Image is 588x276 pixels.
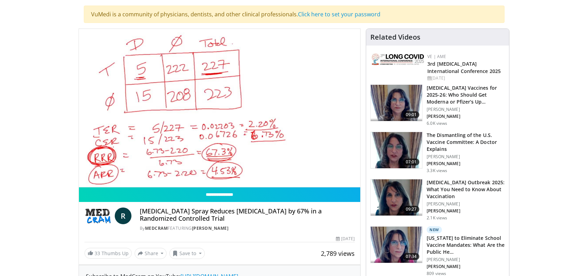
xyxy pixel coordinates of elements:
[371,179,422,216] img: 058664c7-5669-4641-9410-88c3054492ce.png.150x105_q85_crop-smart_upscale.png
[370,132,505,173] a: 07:01 The Dismantling of the U.S. Vaccine Committee: A Doctor Explains [PERSON_NAME] [PERSON_NAME...
[370,33,420,41] h4: Related Videos
[427,84,505,105] h3: [MEDICAL_DATA] Vaccines for 2025-26: Who Should Get Moderna or Pfizer’s Up…
[370,84,505,126] a: 09:01 [MEDICAL_DATA] Vaccines for 2025-26: Who Should Get Moderna or Pfizer’s Up… [PERSON_NAME] [...
[427,226,442,233] p: New
[135,248,167,259] button: Share
[84,248,132,259] a: 33 Thumbs Up
[95,250,100,257] span: 33
[403,159,420,165] span: 07:01
[403,206,420,213] span: 09:27
[427,215,447,221] p: 2.1K views
[140,225,355,232] div: By FEATURING
[427,114,505,119] p: [PERSON_NAME]
[427,154,505,160] p: [PERSON_NAME]
[427,121,447,126] p: 6.0K views
[84,6,505,23] div: VuMedi is a community of physicians, dentists, and other clinical professionals.
[321,249,355,258] span: 2,789 views
[427,264,505,269] p: [PERSON_NAME]
[371,132,422,168] img: bf90d3d8-5314-48e2-9a88-53bc2fed6b7a.150x105_q85_crop-smart_upscale.jpg
[371,85,422,121] img: 4e370bb1-17f0-4657-a42f-9b995da70d2f.png.150x105_q85_crop-smart_upscale.png
[169,248,205,259] button: Save to
[427,179,505,200] h3: [MEDICAL_DATA] Outbreak 2025: What You Need to Know About Vaccination
[336,236,355,242] div: [DATE]
[403,111,420,118] span: 09:01
[372,54,424,65] img: a2792a71-925c-4fc2-b8ef-8d1b21aec2f7.png.150x105_q85_autocrop_double_scale_upscale_version-0.2.jpg
[427,54,446,59] a: VE | AME
[145,225,168,231] a: MedCram
[427,208,505,214] p: [PERSON_NAME]
[427,201,505,207] p: [PERSON_NAME]
[427,60,501,74] a: 3rd [MEDICAL_DATA] International Conference 2025
[403,253,420,260] span: 07:34
[370,179,505,221] a: 09:27 [MEDICAL_DATA] Outbreak 2025: What You Need to Know About Vaccination [PERSON_NAME] [PERSON...
[192,225,229,231] a: [PERSON_NAME]
[427,257,505,262] p: [PERSON_NAME]
[427,161,505,167] p: [PERSON_NAME]
[79,29,361,187] video-js: Video Player
[427,107,505,112] p: [PERSON_NAME]
[371,227,422,263] img: f91db653-cf0b-4132-a976-682875a59ce6.png.150x105_q85_crop-smart_upscale.png
[140,208,355,222] h4: [MEDICAL_DATA] Spray Reduces [MEDICAL_DATA] by 67% in a Randomized Controlled Trial
[427,132,505,153] h3: The Dismantling of the U.S. Vaccine Committee: A Doctor Explains
[427,235,505,255] h3: [US_STATE] to Eliminate School Vaccine Mandates: What Are the Public He…
[298,10,380,18] a: Click here to set your password
[84,208,112,224] img: MedCram
[427,168,447,173] p: 3.3K views
[427,75,504,81] div: [DATE]
[115,208,131,224] a: R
